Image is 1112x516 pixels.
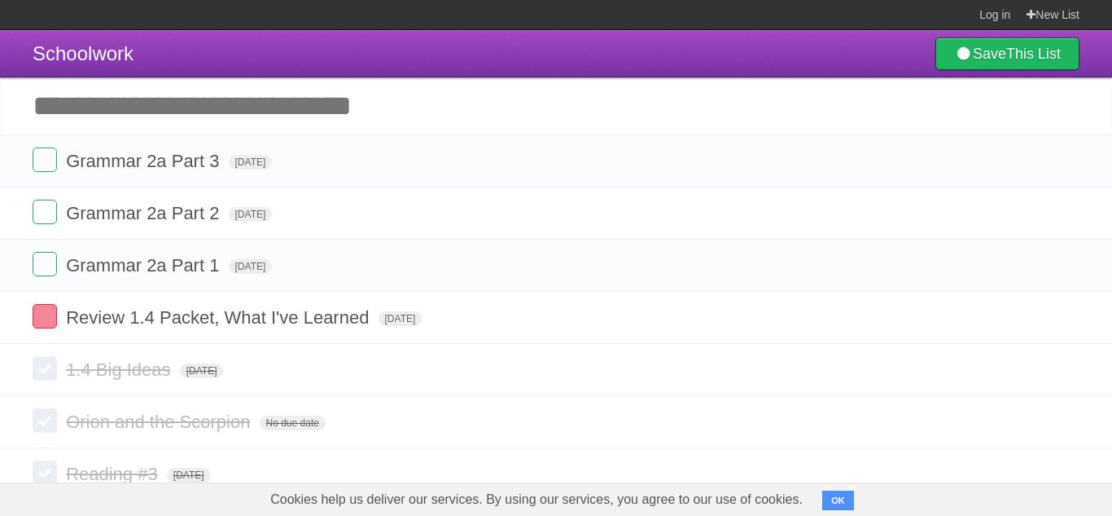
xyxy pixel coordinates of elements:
span: [DATE] [379,311,422,326]
label: Done [33,408,57,433]
label: Done [33,304,57,329]
span: [DATE] [229,155,273,170]
label: Done [33,252,57,276]
b: This List [1006,46,1061,62]
span: Orion and the Scorpion [66,412,254,432]
button: OK [822,491,854,510]
span: [DATE] [167,468,211,483]
label: Done [33,356,57,381]
a: SaveThis List [935,37,1079,70]
span: Grammar 2a Part 2 [66,203,223,223]
label: Done [33,461,57,485]
span: Review 1.4 Packet, What I've Learned [66,307,373,328]
span: Cookies help us deliver our services. By using our services, you agree to our use of cookies. [254,483,819,516]
span: [DATE] [229,259,273,274]
span: Schoolwork [33,42,134,64]
span: Reading #3 [66,464,162,484]
label: Done [33,200,57,224]
span: Grammar 2a Part 1 [66,255,223,276]
span: [DATE] [229,207,273,222]
span: No due date [260,416,326,430]
span: [DATE] [180,364,224,378]
span: Grammar 2a Part 3 [66,151,223,171]
span: 1.4 Big Ideas [66,359,174,380]
label: Done [33,148,57,172]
